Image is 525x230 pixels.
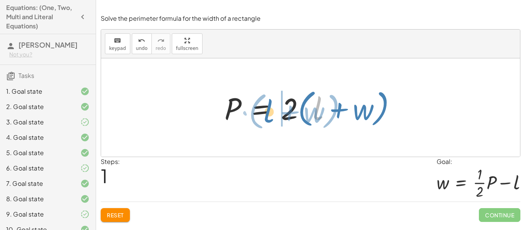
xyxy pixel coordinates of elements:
[6,117,68,127] div: 3. Goal state
[6,179,68,188] div: 7. Goal state
[80,87,90,96] i: Task finished and correct.
[157,36,164,45] i: redo
[80,179,90,188] i: Task finished and correct.
[176,46,198,51] span: fullscreen
[6,133,68,142] div: 4. Goal state
[80,133,90,142] i: Task finished and correct.
[172,33,203,54] button: fullscreen
[6,87,68,96] div: 1. Goal state
[80,164,90,173] i: Task finished and part of it marked as correct.
[101,157,120,165] label: Steps:
[132,33,152,54] button: undoundo
[107,212,124,218] span: Reset
[437,157,520,166] div: Goal:
[80,210,90,219] i: Task finished and part of it marked as correct.
[6,210,68,219] div: 9. Goal state
[6,164,68,173] div: 6. Goal state
[6,102,68,111] div: 2. Goal state
[6,148,68,157] div: 5. Goal state
[18,40,78,49] span: [PERSON_NAME]
[151,33,170,54] button: redoredo
[18,71,34,79] span: Tasks
[80,102,90,111] i: Task finished and correct.
[138,36,145,45] i: undo
[136,46,148,51] span: undo
[80,117,90,127] i: Task finished and part of it marked as correct.
[101,164,108,187] span: 1
[156,46,166,51] span: redo
[101,14,520,23] p: Solve the perimeter formula for the width of a rectangle
[80,194,90,204] i: Task finished and correct.
[101,208,130,222] button: Reset
[114,36,121,45] i: keyboard
[80,148,90,157] i: Task finished and correct.
[105,33,130,54] button: keyboardkeypad
[9,51,90,58] div: Not you?
[109,46,126,51] span: keypad
[6,194,68,204] div: 8. Goal state
[6,3,76,31] h4: Equations: (One, Two, Multi and Literal Equations)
